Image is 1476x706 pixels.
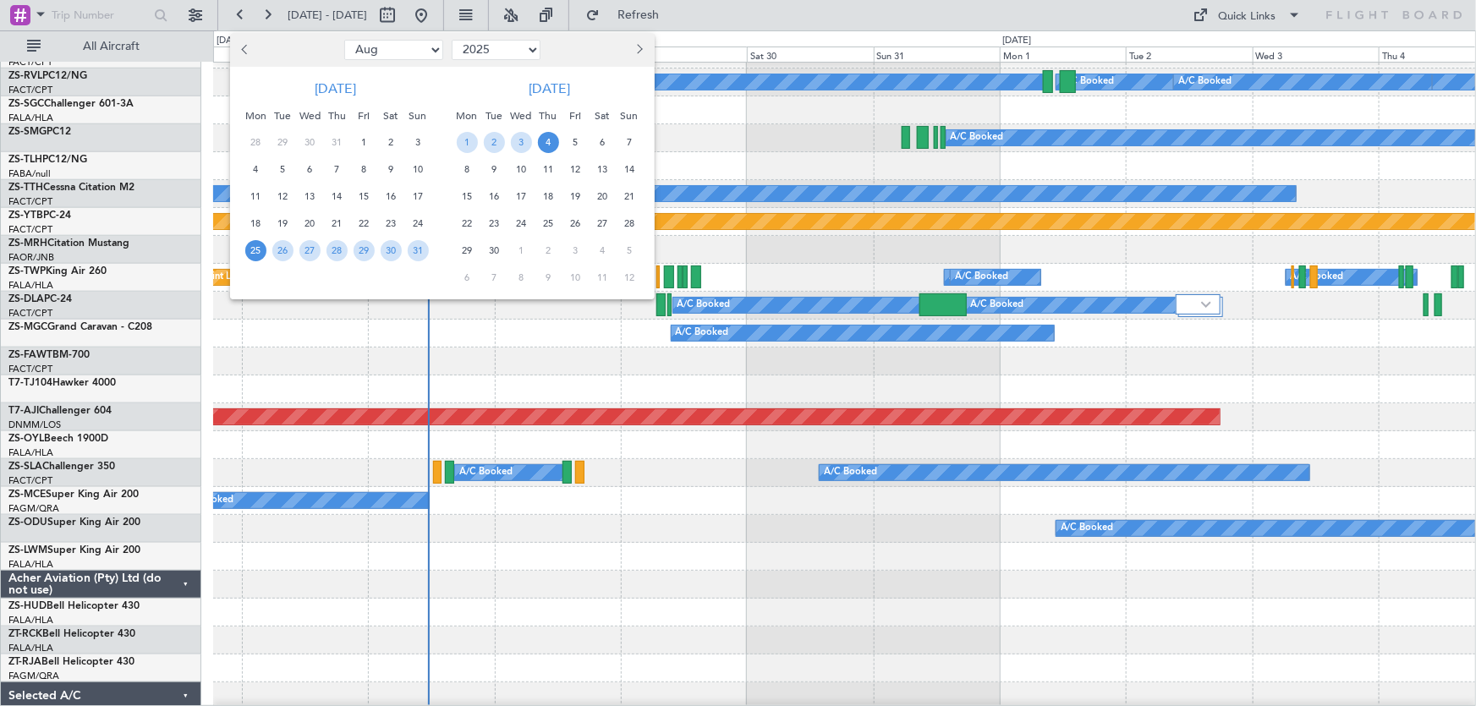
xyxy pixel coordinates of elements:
div: 7-10-2025 [480,265,508,292]
span: 5 [272,159,294,180]
span: 22 [457,213,478,234]
div: Tue [269,102,296,129]
div: 6-10-2025 [453,265,480,292]
span: 4 [245,159,266,180]
div: 23-9-2025 [480,211,508,238]
span: 7 [484,267,505,288]
span: 2 [484,132,505,153]
div: 12-10-2025 [616,265,643,292]
span: 10 [511,159,532,180]
div: 8-8-2025 [350,156,377,183]
div: 15-8-2025 [350,183,377,211]
div: 22-8-2025 [350,211,377,238]
div: 29-9-2025 [453,238,480,265]
span: 6 [299,159,321,180]
span: 2 [381,132,402,153]
div: 14-8-2025 [323,183,350,211]
span: 29 [457,240,478,261]
span: 28 [619,213,640,234]
span: 30 [381,240,402,261]
span: 1 [354,132,375,153]
span: 6 [592,132,613,153]
span: 14 [619,159,640,180]
div: 24-9-2025 [508,211,535,238]
span: 5 [565,132,586,153]
div: 18-8-2025 [242,211,269,238]
div: 26-9-2025 [562,211,589,238]
span: 8 [354,159,375,180]
span: 21 [326,213,348,234]
span: 5 [619,240,640,261]
div: 26-8-2025 [269,238,296,265]
div: 3-8-2025 [404,129,431,156]
span: 31 [326,132,348,153]
span: 18 [538,186,559,207]
div: 16-9-2025 [480,183,508,211]
span: 25 [538,213,559,234]
span: 19 [272,213,294,234]
div: 10-10-2025 [562,265,589,292]
div: 2-8-2025 [377,129,404,156]
span: 13 [299,186,321,207]
span: 3 [511,132,532,153]
span: 12 [565,159,586,180]
div: 19-8-2025 [269,211,296,238]
span: 17 [511,186,532,207]
div: 9-8-2025 [377,156,404,183]
div: 17-9-2025 [508,183,535,211]
div: Fri [562,102,589,129]
span: 23 [381,213,402,234]
div: 4-10-2025 [589,238,616,265]
select: Select year [452,40,540,60]
div: Sat [589,102,616,129]
span: 4 [538,132,559,153]
div: 3-9-2025 [508,129,535,156]
div: 8-9-2025 [453,156,480,183]
div: Mon [453,102,480,129]
span: 1 [457,132,478,153]
div: 24-8-2025 [404,211,431,238]
div: 27-9-2025 [589,211,616,238]
span: 3 [565,240,586,261]
div: Tue [480,102,508,129]
div: 28-7-2025 [242,129,269,156]
div: 6-8-2025 [296,156,323,183]
div: 16-8-2025 [377,183,404,211]
div: 9-9-2025 [480,156,508,183]
div: 31-7-2025 [323,129,350,156]
span: 7 [326,159,348,180]
span: 7 [619,132,640,153]
select: Select month [344,40,443,60]
div: 29-7-2025 [269,129,296,156]
span: 8 [457,159,478,180]
div: 29-8-2025 [350,238,377,265]
div: 11-9-2025 [535,156,562,183]
span: 15 [457,186,478,207]
span: 17 [408,186,429,207]
span: 20 [299,213,321,234]
div: 10-9-2025 [508,156,535,183]
div: 5-10-2025 [616,238,643,265]
div: Wed [508,102,535,129]
div: 3-10-2025 [562,238,589,265]
div: 11-10-2025 [589,265,616,292]
span: 25 [245,240,266,261]
span: 23 [484,213,505,234]
span: 29 [272,132,294,153]
div: 25-9-2025 [535,211,562,238]
div: 30-9-2025 [480,238,508,265]
div: 21-8-2025 [323,211,350,238]
span: 13 [592,159,613,180]
div: Wed [296,102,323,129]
div: 4-8-2025 [242,156,269,183]
span: 11 [245,186,266,207]
div: 30-8-2025 [377,238,404,265]
div: 9-10-2025 [535,265,562,292]
span: 15 [354,186,375,207]
div: 1-10-2025 [508,238,535,265]
div: 18-9-2025 [535,183,562,211]
div: 1-8-2025 [350,129,377,156]
span: 18 [245,213,266,234]
div: 7-9-2025 [616,129,643,156]
span: 8 [511,267,532,288]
